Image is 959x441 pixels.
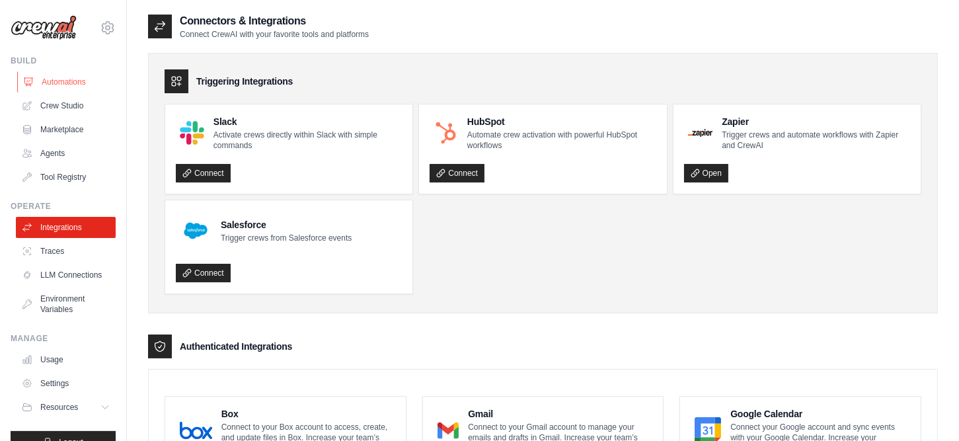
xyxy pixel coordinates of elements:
a: Marketplace [16,119,116,140]
div: Build [11,56,116,66]
p: Automate crew activation with powerful HubSpot workflows [467,130,656,151]
a: Agents [16,143,116,164]
h3: Authenticated Integrations [180,340,292,353]
div: Operate [11,201,116,212]
a: Usage [16,349,116,370]
a: Crew Studio [16,95,116,116]
h2: Connectors & Integrations [180,13,369,29]
h4: HubSpot [467,115,656,128]
h4: Box [221,407,395,421]
h4: Google Calendar [730,407,910,421]
a: Open [684,164,728,182]
span: Resources [40,402,78,413]
p: Trigger crews and automate workflows with Zapier and CrewAI [722,130,910,151]
a: Automations [17,71,117,93]
button: Resources [16,397,116,418]
a: Connect [430,164,484,182]
h4: Gmail [468,407,652,421]
a: Integrations [16,217,116,238]
h4: Zapier [722,115,910,128]
img: HubSpot Logo [434,121,457,145]
p: Activate crews directly within Slack with simple commands [213,130,403,151]
div: Manage [11,333,116,344]
a: Tool Registry [16,167,116,188]
a: LLM Connections [16,264,116,286]
h4: Slack [213,115,403,128]
img: Slack Logo [180,121,204,145]
a: Environment Variables [16,288,116,320]
img: Logo [11,15,77,40]
a: Connect [176,164,231,182]
a: Connect [176,264,231,282]
p: Connect CrewAI with your favorite tools and platforms [180,29,369,40]
h3: Triggering Integrations [196,75,293,88]
img: Zapier Logo [688,129,713,137]
p: Trigger crews from Salesforce events [221,233,352,243]
h4: Salesforce [221,218,352,231]
a: Settings [16,373,116,394]
a: Traces [16,241,116,262]
img: Salesforce Logo [180,215,211,247]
